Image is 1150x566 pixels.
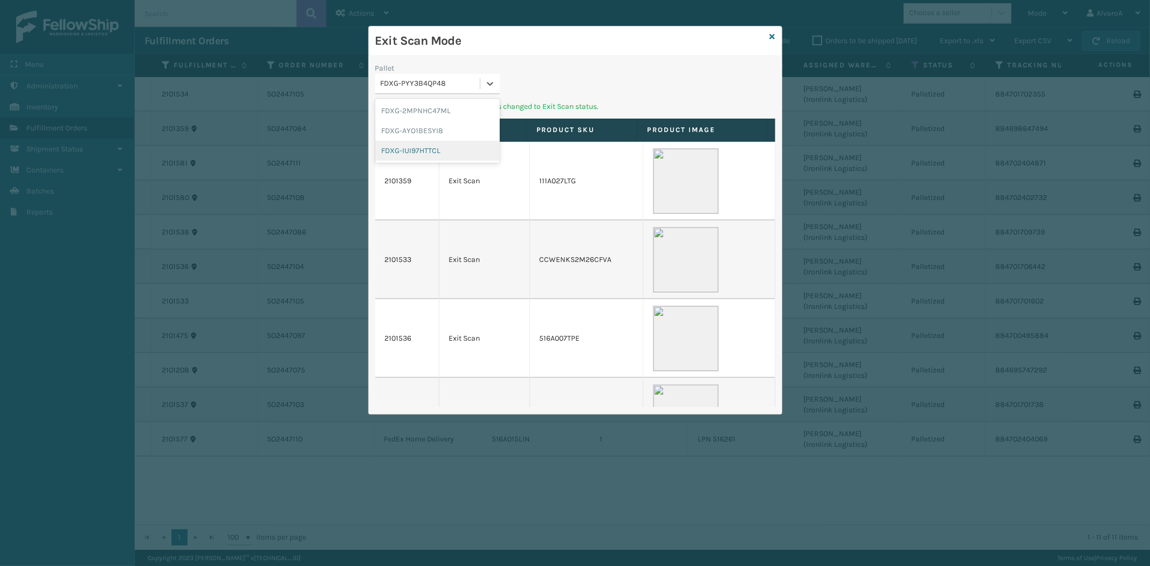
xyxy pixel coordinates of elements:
[647,125,756,135] label: Product Image
[385,333,412,344] a: 2101536
[653,148,719,214] img: 51104088640_40f294f443_o-scaled-700x700.jpg
[385,254,412,265] a: 2101533
[375,101,500,121] div: FDXG-2MPNHC47ML
[530,378,643,457] td: 131A013NVY
[530,142,643,220] td: 111A027LTG
[653,227,719,293] img: 51104088640_40f294f443_o-scaled-700x700.jpg
[375,63,395,74] label: Pallet
[375,33,766,49] h3: Exit Scan Mode
[439,378,530,457] td: Exit Scan
[530,299,643,378] td: 516A007TPE
[375,141,500,161] div: FDXG-IUI97HTTCL
[375,101,775,112] p: Pallet scanned and Fulfillment Orders changed to Exit Scan status.
[381,78,481,89] div: FDXG-PYY3B4QP48
[536,125,628,135] label: Product SKU
[439,299,530,378] td: Exit Scan
[653,306,719,371] img: 51104088640_40f294f443_o-scaled-700x700.jpg
[439,142,530,220] td: Exit Scan
[530,220,643,299] td: CCWENKS2M26CFVA
[375,121,500,141] div: FDXG-AYO1BESYI8
[653,384,719,450] img: 51104088640_40f294f443_o-scaled-700x700.jpg
[385,176,412,187] a: 2101359
[439,220,530,299] td: Exit Scan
